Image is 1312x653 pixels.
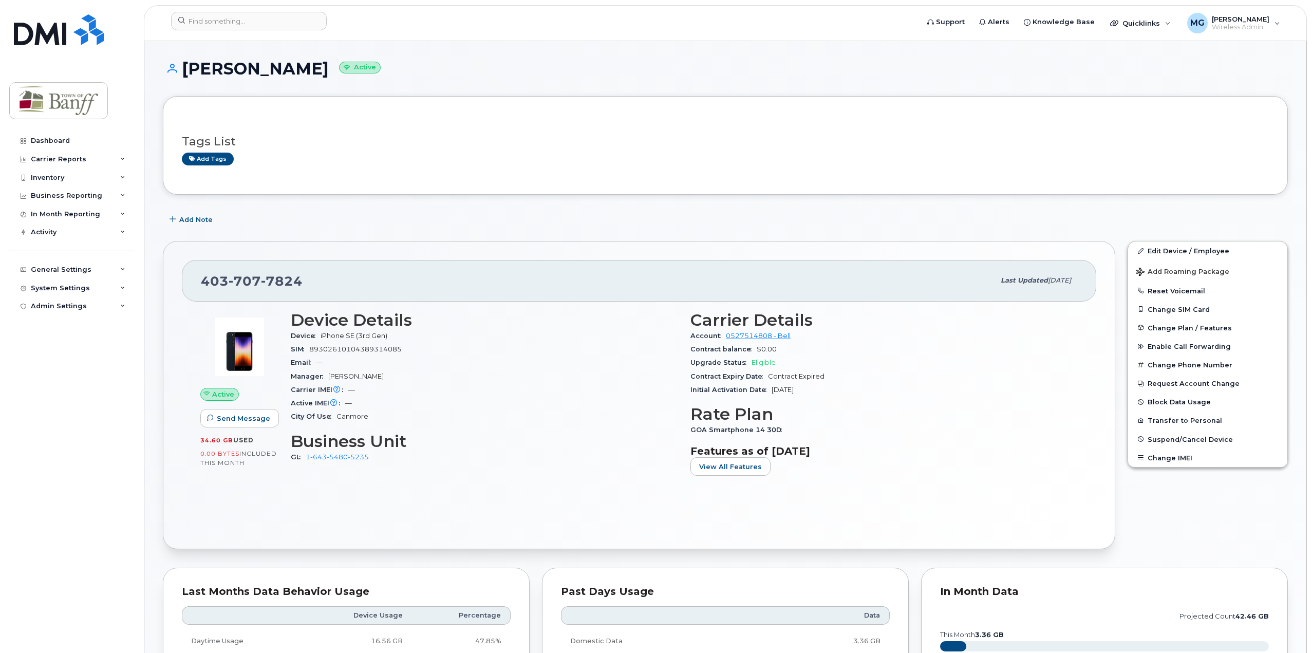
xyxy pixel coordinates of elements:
button: Enable Call Forwarding [1128,337,1287,356]
div: Last Months Data Behavior Usage [182,587,511,597]
span: 0.00 Bytes [200,450,239,457]
button: Change IMEI [1128,449,1287,467]
button: Send Message [200,409,279,427]
div: Past Days Usage [561,587,890,597]
tspan: 3.36 GB [975,631,1004,639]
span: Manager [291,372,328,380]
span: 7824 [261,273,303,289]
th: Percentage [412,606,511,625]
th: Data [745,606,890,625]
span: Add Roaming Package [1136,268,1229,277]
span: Contract balance [690,345,757,353]
a: Edit Device / Employee [1128,241,1287,260]
span: Initial Activation Date [690,386,772,394]
span: Email [291,359,316,366]
h3: Device Details [291,311,678,329]
span: Upgrade Status [690,359,752,366]
span: Device [291,332,321,340]
span: City Of Use [291,413,336,420]
button: Change SIM Card [1128,300,1287,319]
tspan: 42.46 GB [1235,612,1269,620]
span: SIM [291,345,309,353]
h3: Rate Plan [690,405,1078,423]
span: included this month [200,450,277,467]
a: 1-643-5480-5235 [306,453,369,461]
span: Account [690,332,726,340]
span: Last updated [1001,276,1048,284]
h3: Tags List [182,135,1269,148]
button: View All Features [690,457,771,476]
button: Block Data Usage [1128,393,1287,411]
span: Send Message [217,414,270,423]
button: Suspend/Cancel Device [1128,430,1287,449]
a: 0527514808 - Bell [726,332,791,340]
button: Reset Voicemail [1128,282,1287,300]
h3: Features as of [DATE] [690,445,1078,457]
span: Canmore [336,413,368,420]
span: GOA Smartphone 14 30D [690,426,787,434]
h1: [PERSON_NAME] [163,60,1288,78]
span: 403 [201,273,303,289]
span: View All Features [699,462,762,472]
span: 707 [229,273,261,289]
span: Contract Expiry Date [690,372,768,380]
span: — [316,359,323,366]
button: Add Note [163,210,221,229]
button: Transfer to Personal [1128,411,1287,430]
span: Carrier IMEI [291,386,348,394]
span: iPhone SE (3rd Gen) [321,332,387,340]
div: In Month Data [940,587,1269,597]
span: Eligible [752,359,776,366]
h3: Business Unit [291,432,678,451]
button: Change Plan / Features [1128,319,1287,337]
span: 34.60 GB [200,437,233,444]
span: used [233,436,254,444]
span: — [345,399,352,407]
span: Active [212,389,234,399]
span: [PERSON_NAME] [328,372,384,380]
text: projected count [1179,612,1269,620]
span: $0.00 [757,345,777,353]
span: — [348,386,355,394]
a: Add tags [182,153,234,165]
span: Change Plan / Features [1148,324,1232,331]
button: Change Phone Number [1128,356,1287,374]
span: [DATE] [772,386,794,394]
img: image20231002-3703462-1angbar.jpeg [209,316,270,378]
span: Active IMEI [291,399,345,407]
span: [DATE] [1048,276,1071,284]
th: Device Usage [303,606,412,625]
span: Contract Expired [768,372,824,380]
span: Enable Call Forwarding [1148,343,1231,350]
span: GL [291,453,306,461]
h3: Carrier Details [690,311,1078,329]
button: Add Roaming Package [1128,260,1287,282]
span: 89302610104389314085 [309,345,402,353]
small: Active [339,62,381,73]
button: Request Account Change [1128,374,1287,393]
span: Suspend/Cancel Device [1148,435,1233,443]
span: Add Note [179,215,213,225]
text: this month [940,631,1004,639]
